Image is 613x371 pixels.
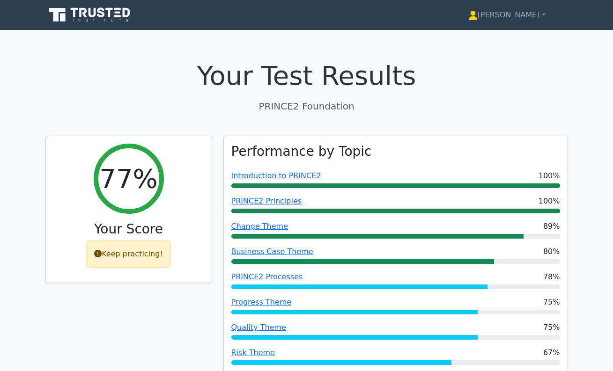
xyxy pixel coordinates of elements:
a: PRINCE2 Principles [231,196,302,205]
p: PRINCE2 Foundation [45,99,568,113]
a: Change Theme [231,222,288,231]
span: 89% [543,221,560,232]
a: Quality Theme [231,323,286,332]
span: 100% [539,196,560,207]
a: Progress Theme [231,298,292,306]
a: Risk Theme [231,348,275,357]
span: 75% [543,322,560,333]
div: Keep practicing! [86,240,171,268]
a: Business Case Theme [231,247,313,256]
span: 80% [543,246,560,257]
a: PRINCE2 Processes [231,272,303,281]
a: [PERSON_NAME] [446,6,568,24]
span: 78% [543,271,560,283]
h3: Performance by Topic [231,144,372,160]
span: 67% [543,347,560,358]
h1: Your Test Results [45,60,568,91]
span: 75% [543,297,560,308]
span: 100% [539,170,560,182]
h3: Your Score [53,221,204,237]
h2: 77% [99,163,157,194]
a: Introduction to PRINCE2 [231,171,321,180]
